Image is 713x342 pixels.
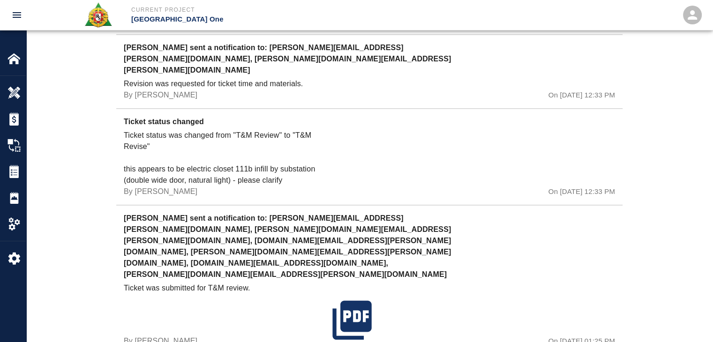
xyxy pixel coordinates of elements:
p: On [DATE] 12:33 PM [548,90,615,101]
p: [PERSON_NAME] sent a notification to: [PERSON_NAME][EMAIL_ADDRESS][PERSON_NAME][DOMAIN_NAME], [PE... [124,42,451,78]
p: By [PERSON_NAME] [124,186,197,197]
p: Ticket status changed [124,116,451,130]
p: Ticket status was changed from "T&M Review" to "T&M Revise" this appears to be electric closet 11... [124,130,329,186]
button: open drawer [6,4,28,26]
p: Revision was requested for ticket time and materials. [124,78,329,89]
img: Roger & Sons Concrete [84,2,113,28]
p: [PERSON_NAME] sent a notification to: [PERSON_NAME][EMAIL_ADDRESS][PERSON_NAME][DOMAIN_NAME], [PE... [124,213,451,283]
p: Ticket was submitted for T&M review. [124,283,329,294]
p: [GEOGRAPHIC_DATA] One [131,14,407,25]
p: Current Project [131,6,407,14]
p: On [DATE] 12:33 PM [548,186,615,197]
p: By [PERSON_NAME] [124,89,197,101]
iframe: Chat Widget [666,297,713,342]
